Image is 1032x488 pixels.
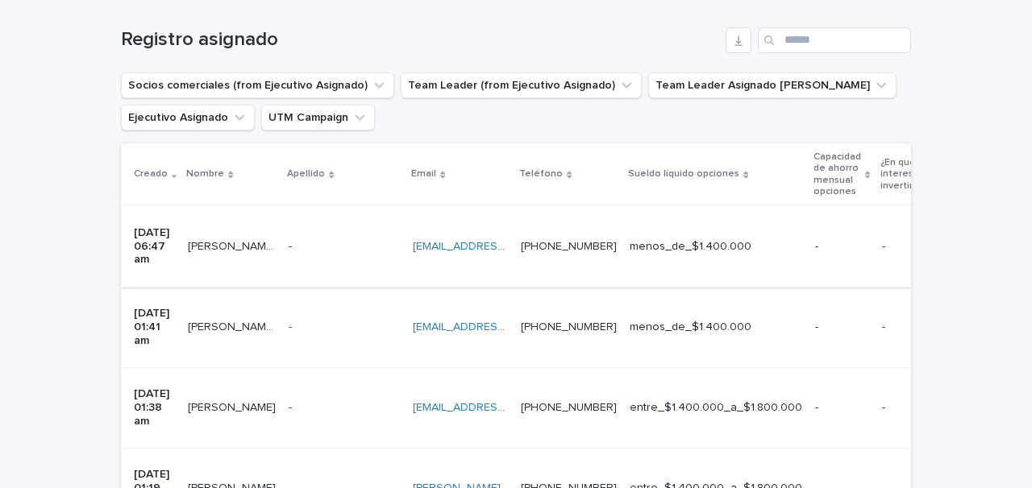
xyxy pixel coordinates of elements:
[401,72,642,98] button: Team Leader (from Ejecutivo Asignado)
[134,226,175,267] p: [DATE] 06:47 am
[188,317,279,334] p: florería mirna rubi vilches aranguis EIRL
[287,165,325,183] p: Apellido
[121,105,255,130] button: Ejecutivo Asignado
[519,165,563,183] p: Teléfono
[815,401,868,415] p: -
[289,317,295,334] p: -
[186,165,224,183] p: Nombre
[882,401,963,415] p: -
[121,72,394,98] button: Socios comerciales (from Ejecutivo Asignado)
[188,398,279,415] p: Leonila Gajardo
[814,148,861,201] p: Capacidad de ahorro mensual opciones
[815,321,868,334] p: -
[628,165,739,183] p: Sueldo líquido opciones
[134,387,175,428] p: [DATE] 01:38 am
[188,237,279,254] p: Claudio Gallegos Maureria
[521,321,617,333] a: [PHONE_NUMBER]
[413,402,595,413] a: [EMAIL_ADDRESS][DOMAIN_NAME]
[261,105,375,130] button: UTM Campaign
[289,398,295,415] p: -
[289,237,295,254] p: -
[630,401,802,415] p: entre_$1.400.000_a_$1.800.000
[758,27,911,53] input: Search
[413,321,595,333] a: [EMAIL_ADDRESS][DOMAIN_NAME]
[411,165,436,183] p: Email
[630,321,802,334] p: menos_de_$1.400.000
[121,28,719,52] h1: Registro asignado
[521,402,617,413] a: [PHONE_NUMBER]
[413,241,595,252] a: [EMAIL_ADDRESS][DOMAIN_NAME]
[880,154,955,195] p: ¿En qué estás interesado invertir?
[630,240,802,254] p: menos_de_$1.400.000
[134,307,175,347] p: [DATE] 01:41 am
[882,321,963,334] p: -
[521,241,617,252] a: [PHONE_NUMBER]
[815,240,868,254] p: -
[134,165,168,183] p: Creado
[648,72,897,98] button: Team Leader Asignado LLamados
[882,240,963,254] p: -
